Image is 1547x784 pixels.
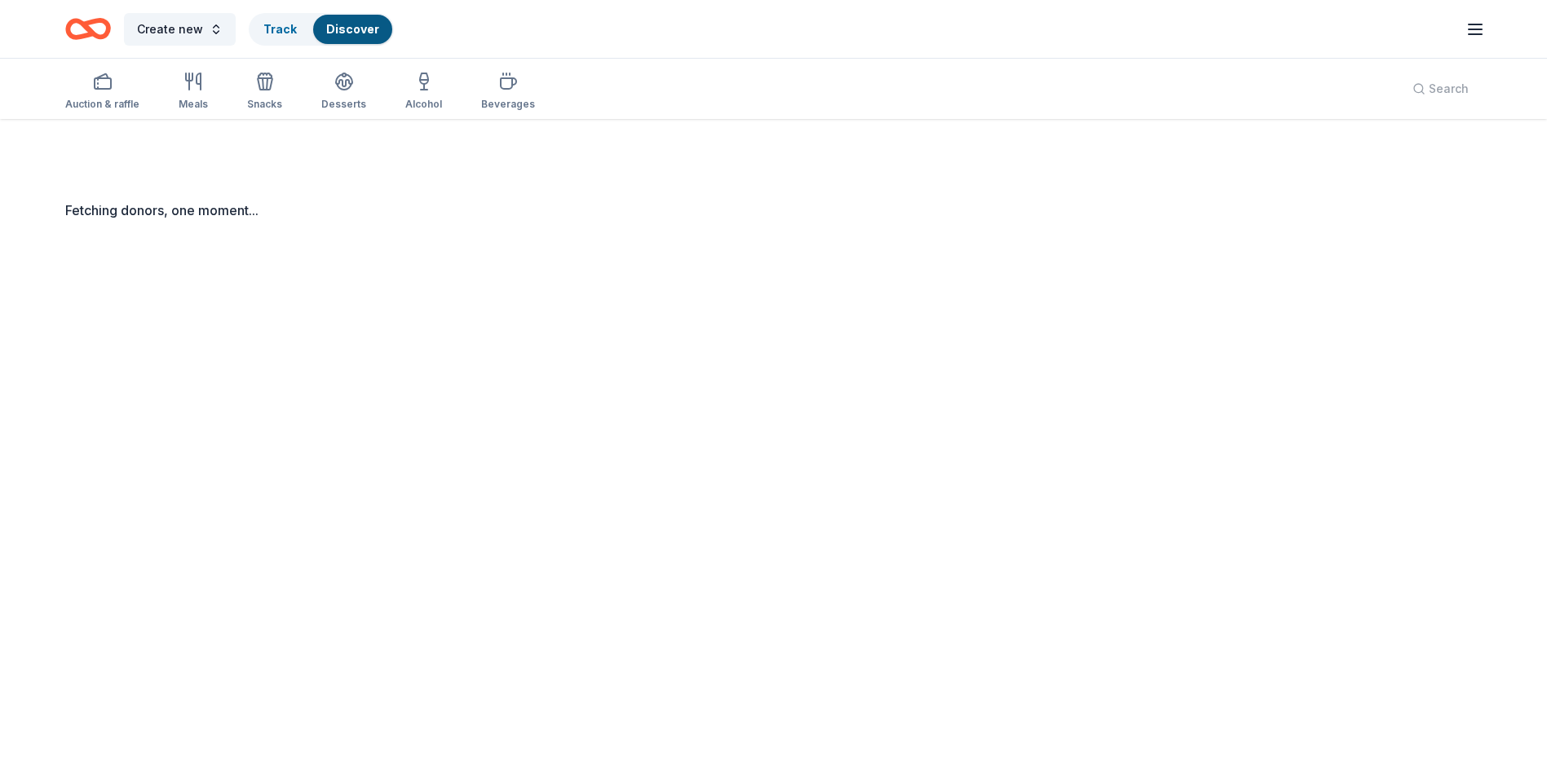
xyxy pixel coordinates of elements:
button: Create new [124,13,236,46]
button: Auction & raffle [65,65,139,119]
div: Desserts [321,98,366,111]
button: Desserts [321,65,366,119]
button: Snacks [247,65,282,119]
a: Home [65,10,111,48]
span: Create new [137,20,203,39]
div: Auction & raffle [65,98,139,111]
div: Alcohol [405,98,442,111]
a: Track [263,22,297,36]
div: Fetching donors, one moment... [65,200,1482,220]
button: Meals [179,65,208,119]
button: Beverages [481,65,535,119]
div: Beverages [481,98,535,111]
a: Discover [326,22,379,36]
button: Alcohol [405,65,442,119]
div: Meals [179,98,208,111]
button: TrackDiscover [249,13,394,46]
div: Snacks [247,98,282,111]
